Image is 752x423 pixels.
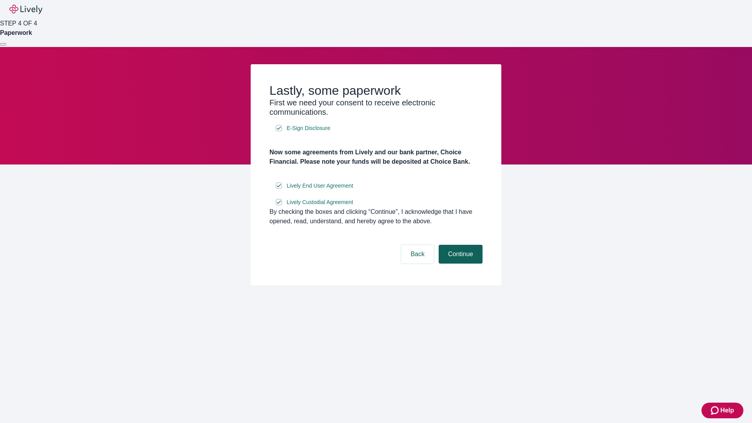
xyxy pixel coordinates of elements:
div: By checking the boxes and clicking “Continue", I acknowledge that I have opened, read, understand... [269,207,483,226]
a: e-sign disclosure document [285,123,332,133]
span: Lively End User Agreement [287,182,353,190]
img: Lively [9,5,42,14]
a: e-sign disclosure document [285,197,355,207]
button: Zendesk support iconHelp [701,403,743,418]
a: e-sign disclosure document [285,181,355,191]
svg: Zendesk support icon [711,406,720,415]
button: Continue [439,245,483,264]
h3: First we need your consent to receive electronic communications. [269,98,483,117]
h2: Lastly, some paperwork [269,83,483,98]
button: Back [401,245,434,264]
span: Help [720,406,734,415]
span: Lively Custodial Agreement [287,198,353,206]
span: E-Sign Disclosure [287,124,330,132]
h4: Now some agreements from Lively and our bank partner, Choice Financial. Please note your funds wi... [269,148,483,166]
